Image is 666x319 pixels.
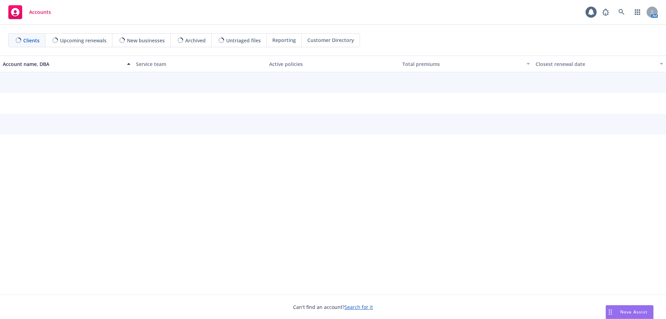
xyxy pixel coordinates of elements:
button: Total premiums [400,56,533,72]
span: Accounts [29,9,51,15]
button: Service team [133,56,266,72]
span: New businesses [127,37,165,44]
span: Upcoming renewals [60,37,106,44]
span: Customer Directory [307,36,354,44]
div: Account name, DBA [3,60,123,68]
a: Accounts [6,2,54,22]
span: Archived [185,37,206,44]
div: Drag to move [606,305,615,319]
span: Can't find an account? [293,303,373,311]
span: Untriaged files [226,37,261,44]
div: Closest renewal date [536,60,656,68]
div: Total premiums [402,60,522,68]
button: Nova Assist [606,305,654,319]
button: Active policies [266,56,400,72]
span: Reporting [272,36,296,44]
button: Closest renewal date [533,56,666,72]
div: Service team [136,60,264,68]
a: Report a Bug [599,5,613,19]
div: Active policies [269,60,397,68]
span: Clients [23,37,40,44]
a: Switch app [631,5,644,19]
a: Search [615,5,629,19]
span: Nova Assist [620,309,648,315]
a: Search for it [344,304,373,310]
